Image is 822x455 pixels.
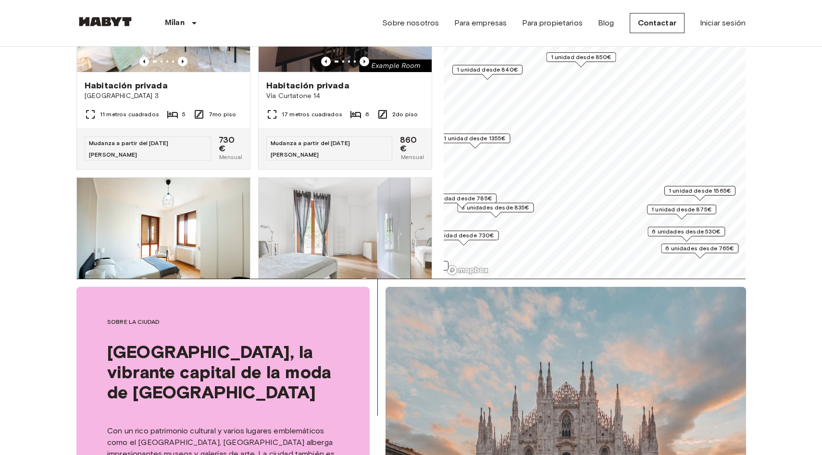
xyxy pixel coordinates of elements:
[382,17,439,29] a: Sobre nosotros
[457,203,534,218] div: Marcador de mapa
[551,53,612,61] font: 1 unidad desde 850€
[401,153,424,160] font: Mensual
[630,13,685,33] a: Contactar
[89,139,168,158] font: Mudanza a partir del [DATE][PERSON_NAME]
[432,195,492,202] font: 1 unidad desde 785€
[365,111,369,118] font: 6
[598,17,614,29] a: Blog
[85,80,168,91] font: Habitación privada
[664,186,735,201] div: Marcador de mapa
[392,111,418,118] font: 2do piso
[139,57,149,66] button: Imagen anterior
[289,111,342,118] font: metros cuadrados
[400,135,417,154] font: 860 €
[434,232,495,239] font: 1 unidad desde 730€
[652,228,721,235] font: 6 unidades desde 530€
[139,278,149,287] button: Imagen anterior
[271,139,350,158] font: Mudanza a partir del [DATE][PERSON_NAME]
[439,134,510,148] div: Marcador de mapa
[547,52,616,67] div: Marcador de mapa
[321,57,331,66] button: Imagen anterior
[665,245,734,252] font: 6 unidades desde 765€
[266,92,320,100] font: Vía Curtatone 14
[178,57,187,66] button: Imagen anterior
[107,318,160,325] font: Sobre la ciudad
[429,231,499,246] div: Marcador de mapa
[219,135,235,154] font: 730 €
[106,111,159,118] font: metros cuadrados
[266,80,349,91] font: Habitación privada
[669,187,731,194] font: 1 unidad desde 1565€
[76,17,134,26] img: Hábito
[427,194,497,209] div: Marcador de mapa
[452,65,523,80] div: Marcador de mapa
[651,206,712,213] font: 1 unidad desde 875€
[182,111,186,118] font: 5
[447,265,489,276] a: Logotipo de Mapbox
[360,278,369,287] button: Imagen anterior
[107,341,331,403] font: [GEOGRAPHIC_DATA], la vibrante capital de la moda de [GEOGRAPHIC_DATA]
[457,66,518,73] font: 1 unidad desde 840€
[454,18,507,27] font: Para empresas
[76,177,250,391] a: Imagen de marketing de la unidad IT-14-055-010-002HImagen anteriorImagen anteriorHabitación priva...
[360,57,369,66] button: Imagen anterior
[598,18,614,27] font: Blog
[522,17,583,29] a: Para propietarios
[444,135,506,142] font: 1 unidad desde 1355€
[259,178,432,293] img: Imagen de marketing de la unidad IT-14-035-002-02H
[700,17,746,29] a: Iniciar sesión
[282,111,288,118] font: 17
[100,111,105,118] font: 11
[661,244,738,258] div: Marcador de mapa
[647,205,716,220] div: Marcador de mapa
[165,17,185,29] p: Milan
[219,153,242,160] font: Mensual
[178,278,187,287] button: Imagen anterior
[77,178,250,293] img: Imagen de marketing de la unidad IT-14-055-010-002H
[321,278,331,287] button: Imagen anterior
[454,17,507,29] a: Para empresas
[258,177,432,391] a: Imagen de marketing de la unidad IT-14-035-002-02HImagen anteriorImagen anteriorHabitación privad...
[648,227,725,242] div: Marcador de mapa
[85,92,159,100] font: [GEOGRAPHIC_DATA] 3
[209,111,236,118] font: 7mo piso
